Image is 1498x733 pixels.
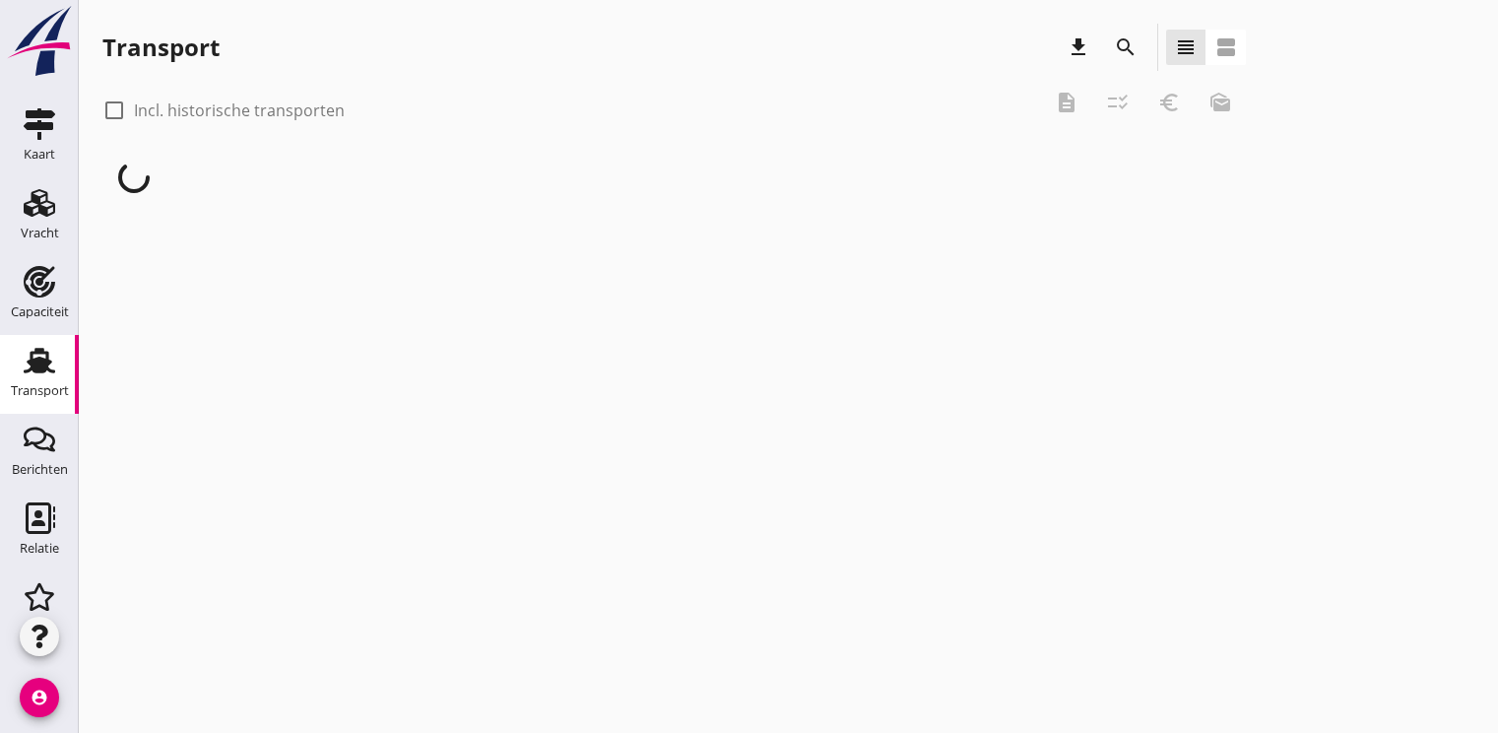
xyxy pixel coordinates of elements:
[1114,35,1138,59] i: search
[1067,35,1090,59] i: download
[102,32,220,63] div: Transport
[1214,35,1238,59] i: view_agenda
[4,5,75,78] img: logo-small.a267ee39.svg
[20,678,59,717] i: account_circle
[21,227,59,239] div: Vracht
[11,305,69,318] div: Capaciteit
[24,148,55,161] div: Kaart
[12,463,68,476] div: Berichten
[11,384,69,397] div: Transport
[20,542,59,555] div: Relatie
[134,100,345,120] label: Incl. historische transporten
[1174,35,1198,59] i: view_headline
